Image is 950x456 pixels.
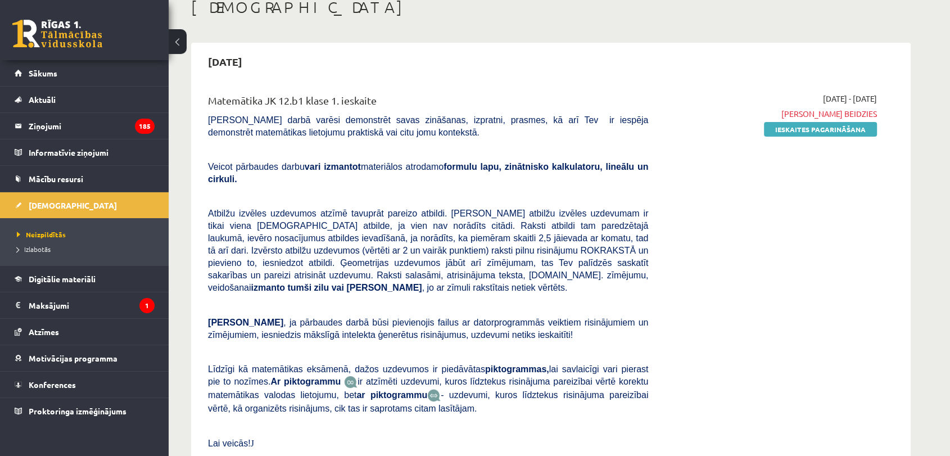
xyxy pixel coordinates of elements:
[29,94,56,105] span: Aktuāli
[15,398,155,424] a: Proktoringa izmēģinājums
[15,372,155,398] a: Konferences
[29,292,155,318] legend: Maksājumi
[356,390,427,400] b: ar piktogrammu
[17,244,157,254] a: Izlabotās
[29,113,155,139] legend: Ziņojumi
[15,292,155,318] a: Maksājumi1
[15,166,155,192] a: Mācību resursi
[15,345,155,371] a: Motivācijas programma
[29,406,126,416] span: Proktoringa izmēģinājums
[344,376,358,389] img: JfuEzvunn4EvwAAAAASUVORK5CYII=
[287,283,422,292] b: tumši zilu vai [PERSON_NAME]
[29,68,57,78] span: Sākums
[270,377,341,386] b: Ar piktogrammu
[251,283,285,292] b: izmanto
[485,364,549,374] b: piktogrammas,
[15,139,155,165] a: Informatīvie ziņojumi
[29,200,117,210] span: [DEMOGRAPHIC_DATA]
[29,139,155,165] legend: Informatīvie ziņojumi
[197,48,254,75] h2: [DATE]
[139,298,155,313] i: 1
[12,20,102,48] a: Rīgas 1. Tālmācības vidusskola
[305,162,361,171] b: vari izmantot
[208,318,648,340] span: , ja pārbaudes darbā būsi pievienojis failus ar datorprogrammās veiktiem risinājumiem un zīmējumi...
[29,380,76,390] span: Konferences
[15,319,155,345] a: Atzīmes
[15,266,155,292] a: Digitālie materiāli
[208,364,648,386] span: Līdzīgi kā matemātikas eksāmenā, dažos uzdevumos ir piedāvātas lai savlaicīgi vari pierast pie to...
[15,192,155,218] a: [DEMOGRAPHIC_DATA]
[17,245,51,254] span: Izlabotās
[17,230,66,239] span: Neizpildītās
[823,93,877,105] span: [DATE] - [DATE]
[135,119,155,134] i: 185
[29,274,96,284] span: Digitālie materiāli
[15,113,155,139] a: Ziņojumi185
[208,318,283,327] span: [PERSON_NAME]
[251,439,254,448] span: J
[208,115,648,137] span: [PERSON_NAME] darbā varēsi demonstrēt savas zināšanas, izpratni, prasmes, kā arī Tev ir iespēja d...
[29,353,117,363] span: Motivācijas programma
[15,87,155,112] a: Aktuāli
[427,389,441,402] img: wKvN42sLe3LLwAAAABJRU5ErkJggg==
[208,162,648,184] b: formulu lapu, zinātnisko kalkulatoru, lineālu un cirkuli.
[29,327,59,337] span: Atzīmes
[208,162,648,184] span: Veicot pārbaudes darbu materiālos atrodamo
[208,377,648,400] span: ir atzīmēti uzdevumi, kuros līdztekus risinājuma pareizībai vērtē korektu matemātikas valodas lie...
[15,60,155,86] a: Sākums
[17,229,157,240] a: Neizpildītās
[208,209,648,292] span: Atbilžu izvēles uzdevumos atzīmē tavuprāt pareizo atbildi. [PERSON_NAME] atbilžu izvēles uzdevuma...
[208,93,648,114] div: Matemātika JK 12.b1 klase 1. ieskaite
[208,439,251,448] span: Lai veicās!
[665,108,877,120] span: [PERSON_NAME] beidzies
[29,174,83,184] span: Mācību resursi
[764,122,877,137] a: Ieskaites pagarināšana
